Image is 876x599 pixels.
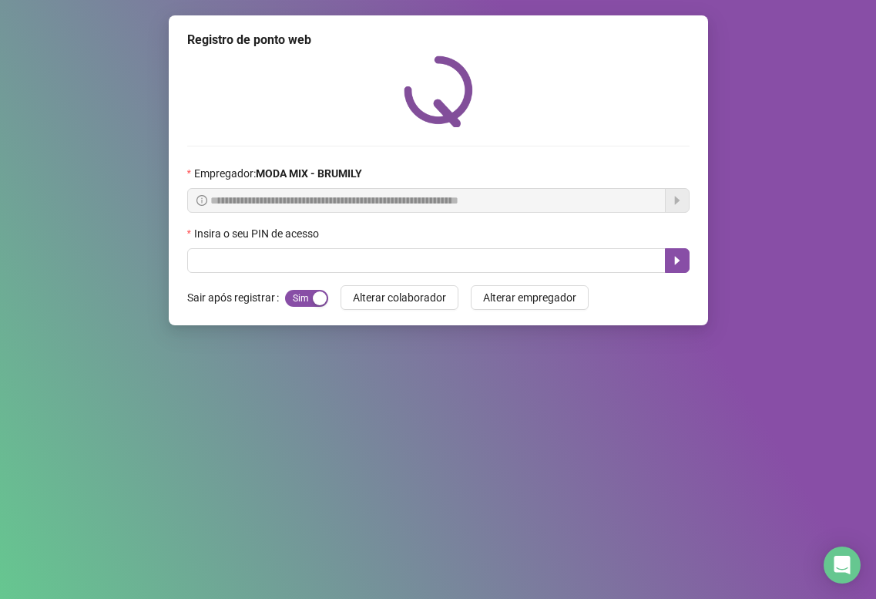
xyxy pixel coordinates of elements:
label: Sair após registrar [187,285,285,310]
button: Alterar colaborador [341,285,458,310]
div: Registro de ponto web [187,31,690,49]
span: Empregador : [194,165,362,182]
label: Insira o seu PIN de acesso [187,225,329,242]
span: info-circle [196,195,207,206]
strong: MODA MIX - BRUMILY [256,167,362,180]
img: QRPoint [404,56,473,127]
div: Open Intercom Messenger [824,547,861,584]
span: Alterar empregador [483,289,576,306]
span: Alterar colaborador [353,289,446,306]
button: Alterar empregador [471,285,589,310]
span: caret-right [671,254,683,267]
